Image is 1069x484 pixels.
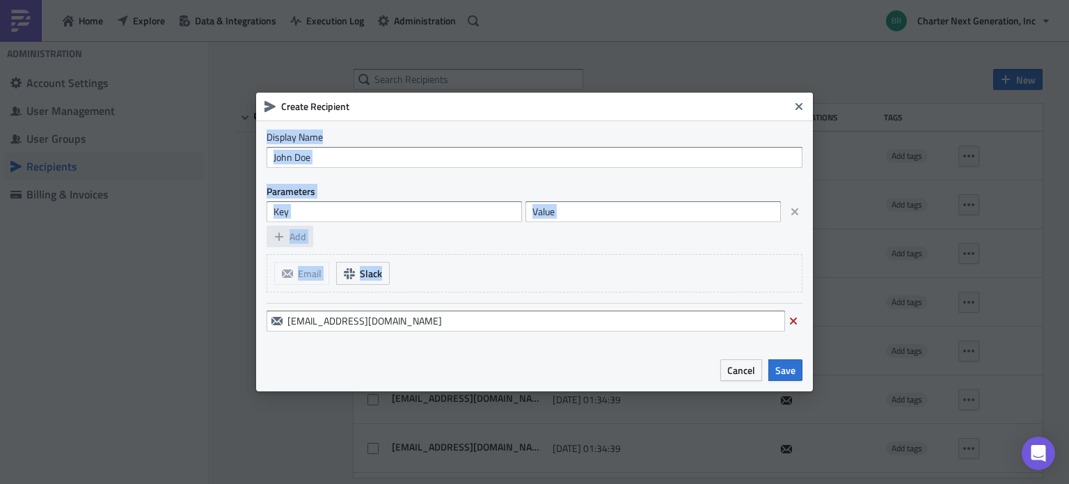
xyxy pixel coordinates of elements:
[274,262,329,285] button: Email
[267,131,802,143] label: Display Name
[267,311,785,331] input: Enter Email address
[298,266,322,281] span: Email
[727,363,755,377] span: Cancel
[267,147,802,168] input: John Doe
[267,178,802,201] div: Parameters
[360,266,382,281] span: Slack
[789,96,809,117] button: Close
[281,100,789,113] h6: Create Recipient
[290,229,306,244] span: Add
[336,262,390,285] button: Slack
[267,201,522,222] input: Key
[720,359,762,381] button: Cancel
[267,226,313,247] button: Add
[1022,437,1055,470] div: Open Intercom Messenger
[775,363,795,377] span: Save
[768,359,802,381] button: Save
[525,201,781,222] input: Value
